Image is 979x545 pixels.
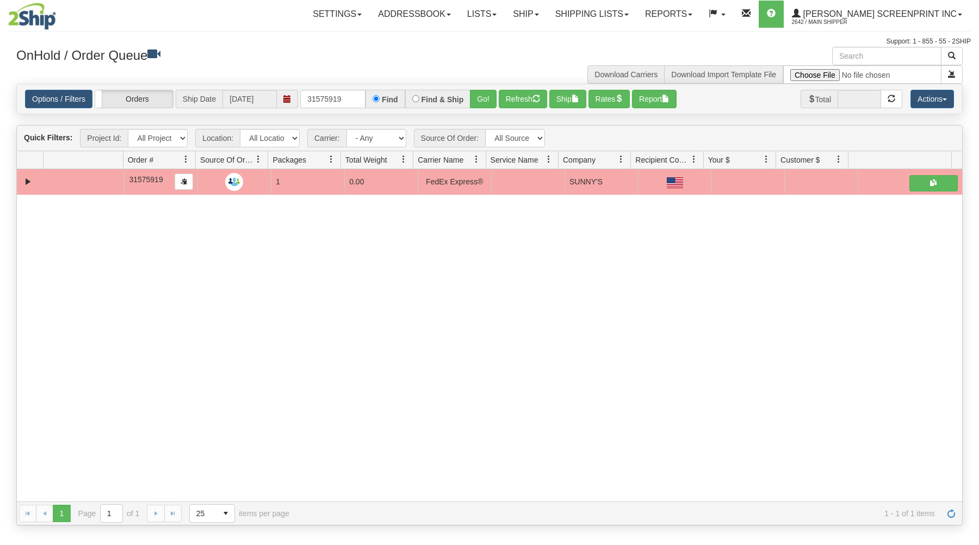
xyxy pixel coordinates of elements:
a: Download Import Template File [671,70,776,79]
a: Source Of Order filter column settings [249,150,268,169]
span: Source Of Order [200,154,255,165]
span: 2642 / Main Shipper [792,17,873,28]
span: Total Weight [345,154,387,165]
span: Packages [272,154,306,165]
button: Search [941,47,963,65]
button: Ship [549,90,586,108]
span: Source Of Order: [414,129,486,147]
span: Customer $ [780,154,820,165]
label: Orders [95,90,173,108]
a: Lists [459,1,505,28]
a: Your $ filter column settings [757,150,776,169]
a: Collapse [21,175,35,189]
span: Recipient Country [635,154,690,165]
button: Copy to clipboard [175,174,193,190]
a: Reports [637,1,701,28]
span: Service Name [491,154,538,165]
span: 25 [196,508,210,519]
div: Support: 1 - 855 - 55 - 2SHIP [8,37,971,46]
input: Order # [300,90,365,108]
span: [PERSON_NAME] Screenprint Inc [801,9,957,18]
a: Packages filter column settings [322,150,340,169]
span: 1 - 1 of 1 items [305,509,935,518]
a: Recipient Country filter column settings [685,150,703,169]
img: US [667,177,683,188]
span: Page 1 [53,505,70,522]
div: FedEx Express® [423,176,486,188]
div: grid toolbar [17,126,962,151]
span: Order # [128,154,153,165]
iframe: chat widget [954,217,978,328]
input: Import [783,65,941,84]
span: select [217,505,234,522]
span: items per page [189,504,289,523]
a: Service Name filter column settings [540,150,558,169]
a: Download Carriers [594,70,658,79]
span: Total [801,90,838,108]
span: Your $ [708,154,730,165]
span: Project Id: [80,129,128,147]
a: Total Weight filter column settings [394,150,413,169]
button: Actions [910,90,954,108]
span: Location: [195,129,240,147]
span: 31575919 [129,175,163,184]
button: Report [632,90,677,108]
a: Order # filter column settings [177,150,195,169]
button: Refresh [499,90,547,108]
label: Find [382,96,398,103]
label: Quick Filters: [24,132,72,143]
a: Settings [305,1,370,28]
span: 1 [276,177,280,186]
a: Company filter column settings [612,150,630,169]
span: Page of 1 [78,504,140,523]
img: logo2642.jpg [8,3,56,30]
a: Refresh [943,505,960,522]
button: Go! [470,90,497,108]
td: SUNNY'S [565,169,638,194]
img: Request [225,173,243,191]
label: Find & Ship [422,96,464,103]
span: 0.00 [349,177,364,186]
span: Carrier: [307,129,346,147]
span: Company [563,154,596,165]
a: [PERSON_NAME] Screenprint Inc 2642 / Main Shipper [784,1,970,28]
input: Search [832,47,941,65]
a: Shipping lists [547,1,637,28]
a: Ship [505,1,547,28]
button: Rates [588,90,630,108]
a: Carrier Name filter column settings [467,150,486,169]
span: Carrier Name [418,154,463,165]
a: Options / Filters [25,90,92,108]
button: Shipping Documents [909,175,958,191]
a: Customer $ filter column settings [829,150,848,169]
input: Page 1 [101,505,122,522]
a: Addressbook [370,1,459,28]
span: Ship Date [176,90,222,108]
h3: OnHold / Order Queue [16,47,481,63]
span: Page sizes drop down [189,504,235,523]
